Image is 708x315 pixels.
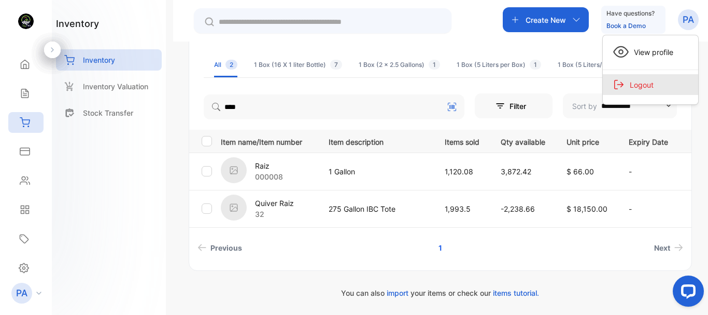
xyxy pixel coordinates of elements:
p: Raiz [255,160,283,171]
img: item [221,195,247,221]
p: Sort by [572,101,597,112]
span: 1 [429,60,440,70]
p: Items sold [445,134,479,147]
p: 1,993.5 [445,203,479,214]
img: Icon [613,44,629,60]
span: 1 [530,60,541,70]
iframe: LiveChat chat widget [664,271,708,315]
p: Expiry Date [629,134,668,147]
p: 32 [255,209,294,220]
a: Next page [650,238,687,257]
h1: inventory [56,17,99,31]
p: Create New [526,15,566,25]
p: Inventory Valuation [83,81,148,92]
p: Item description [329,134,423,147]
p: Quiver Raiz [255,198,294,209]
p: You can also your items or check our [189,287,692,298]
a: Stock Transfer [56,102,162,124]
ul: Pagination [189,238,691,257]
div: 1 Box (2 x 2.5 Gallons) [359,60,440,70]
a: Inventory [56,49,162,71]
button: Create New [503,7,589,32]
span: import [387,289,408,297]
span: View profile [629,47,673,58]
span: 7 [330,60,342,70]
p: Qty available [501,134,545,147]
p: - [629,166,668,177]
div: 1 Box (5 Liters per Box) [457,60,541,70]
span: Previous [210,242,242,253]
img: Icon [613,79,625,90]
img: item [221,157,247,183]
span: items tutorial. [493,289,539,297]
span: Next [654,242,670,253]
a: Inventory Valuation [56,76,162,97]
span: $ 66.00 [567,167,594,176]
span: $ 18,150.00 [567,204,607,213]
p: -2,238.66 [501,203,545,214]
p: 275 Gallon IBC Tote [329,203,423,214]
img: logo [18,13,34,29]
div: 1 Box (5 Liters/Box) [558,60,631,70]
button: PA [678,7,699,32]
p: 3,872.42 [501,166,545,177]
p: Inventory [83,54,115,65]
a: Book a Demo [606,22,646,30]
a: Previous page [193,238,246,257]
p: PA [683,13,694,26]
p: PA [16,286,27,300]
span: 2 [225,60,237,70]
p: 1,120.08 [445,166,479,177]
div: All [214,60,237,70]
a: Page 1 is your current page [426,238,455,257]
p: - [629,203,668,214]
p: 1 Gallon [329,166,423,177]
span: Logout [625,79,654,90]
div: 1 Box (16 X 1 liter Bottle) [254,60,342,70]
p: 000008 [255,171,283,182]
p: Stock Transfer [83,107,133,118]
p: Item name/Item number [221,134,316,147]
button: Sort by [563,93,677,118]
p: Unit price [567,134,607,147]
p: Have questions? [606,8,655,19]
